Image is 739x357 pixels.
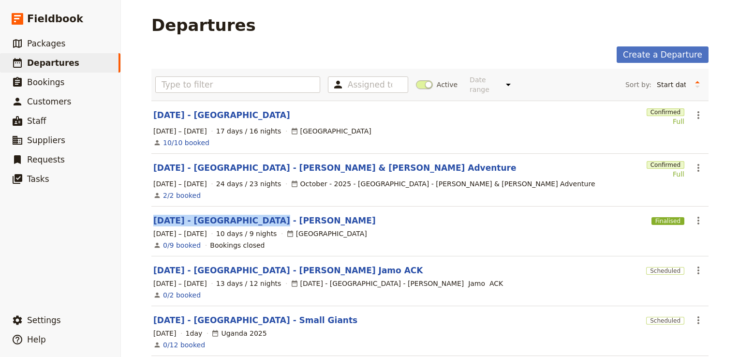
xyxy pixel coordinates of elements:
a: [DATE] - [GEOGRAPHIC_DATA] - [PERSON_NAME] [153,215,376,226]
div: [DATE] - [GEOGRAPHIC_DATA] - [PERSON_NAME] Jamo ACK [291,279,503,288]
span: Active [437,80,458,89]
a: View the bookings for this departure [163,191,201,200]
span: Departures [27,58,79,68]
div: Uganda 2025 [211,328,266,338]
span: Bookings [27,77,64,87]
h1: Departures [151,15,256,35]
button: Change sort direction [690,77,705,92]
button: Actions [690,312,707,328]
span: Settings [27,315,61,325]
span: [DATE] – [DATE] [153,179,207,189]
span: Requests [27,155,65,164]
button: Actions [690,212,707,229]
a: [DATE] - [GEOGRAPHIC_DATA] [153,109,290,121]
div: [GEOGRAPHIC_DATA] [291,126,371,136]
input: Type to filter [155,76,320,93]
button: Actions [690,160,707,176]
span: [DATE] – [DATE] [153,126,207,136]
span: 24 days / 23 nights [216,179,281,189]
span: Sort by: [625,80,651,89]
span: [DATE] – [DATE] [153,279,207,288]
span: Tasks [27,174,49,184]
span: Staff [27,116,46,126]
a: [DATE] - [GEOGRAPHIC_DATA] - [PERSON_NAME] Jamo ACK [153,265,423,276]
span: 10 days / 9 nights [216,229,277,238]
a: [DATE] - [GEOGRAPHIC_DATA] - Small Giants [153,314,357,326]
a: View the bookings for this departure [163,240,201,250]
span: Scheduled [646,317,684,325]
span: [DATE] – [DATE] [153,229,207,238]
span: Suppliers [27,135,65,145]
button: Actions [690,262,707,279]
span: 13 days / 12 nights [216,279,281,288]
input: Assigned to [348,79,392,90]
a: View the bookings for this departure [163,340,205,350]
span: [DATE] [153,328,176,338]
div: October - 2025 - [GEOGRAPHIC_DATA] - [PERSON_NAME] & [PERSON_NAME] Adventure [291,179,595,189]
button: Actions [690,107,707,123]
span: Help [27,335,46,344]
span: Packages [27,39,65,48]
span: 17 days / 16 nights [216,126,281,136]
a: Create a Departure [617,46,709,63]
div: Bookings closed [210,240,265,250]
span: Scheduled [646,267,684,275]
div: [GEOGRAPHIC_DATA] [286,229,367,238]
span: Finalised [651,217,684,225]
div: Full [647,169,684,179]
span: Customers [27,97,71,106]
a: View the bookings for this departure [163,138,209,148]
span: Fieldbook [27,12,83,26]
span: 1 day [186,328,203,338]
a: View the bookings for this departure [163,290,201,300]
span: Confirmed [647,161,684,169]
a: [DATE] - [GEOGRAPHIC_DATA] - [PERSON_NAME] & [PERSON_NAME] Adventure [153,162,516,174]
select: Sort by: [652,77,690,92]
div: Full [647,117,684,126]
span: Confirmed [647,108,684,116]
